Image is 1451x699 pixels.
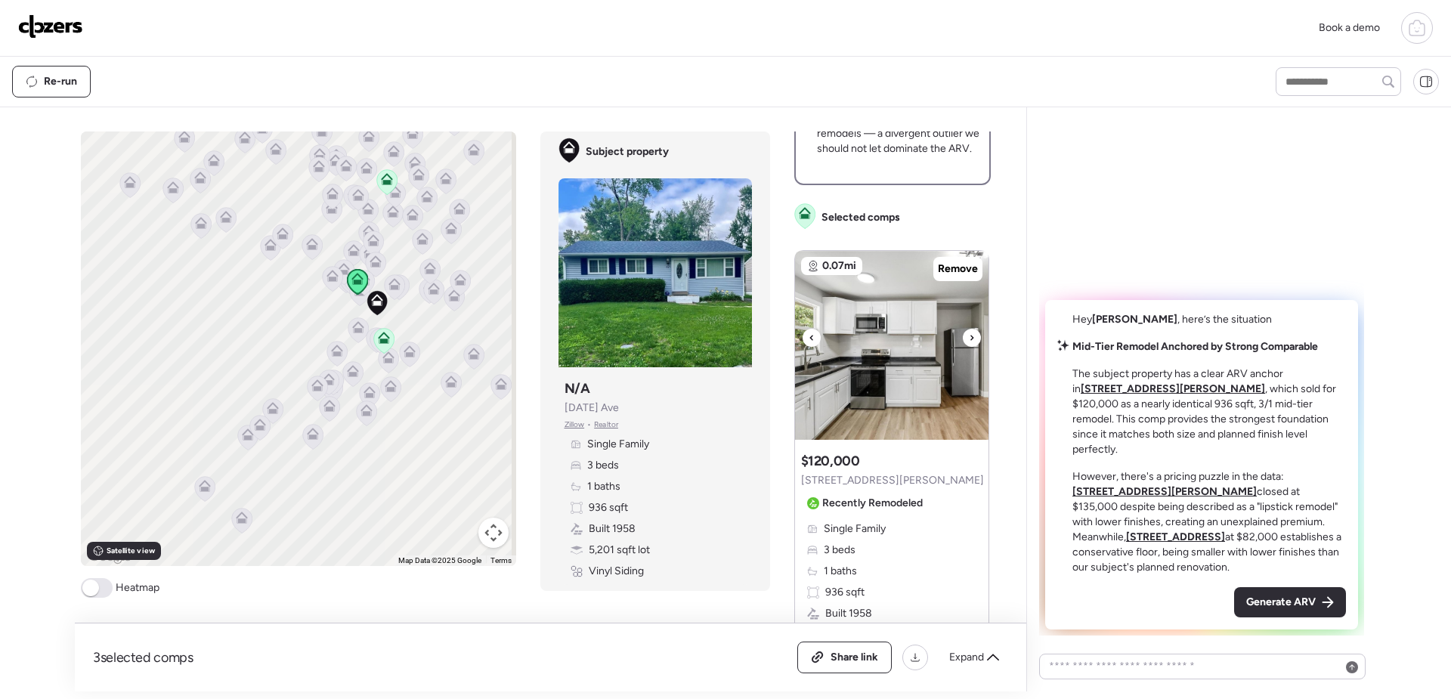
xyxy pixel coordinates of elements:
span: Heatmap [116,580,159,595]
span: 3 beds [587,458,619,473]
span: Vinyl Siding [589,564,644,579]
span: Single Family [824,521,886,537]
span: Recently Remodeled [822,496,923,511]
span: Remove [938,261,978,277]
span: Map Data ©2025 Google [398,556,481,564]
a: [STREET_ADDRESS][PERSON_NAME] [1081,382,1265,395]
span: 1 baths [587,479,620,494]
span: Single Family [587,437,649,452]
button: Map camera controls [478,518,509,548]
span: 5,201 sqft lot [589,543,650,558]
span: 3 beds [824,543,855,558]
span: • [587,419,591,431]
span: Share link [831,650,878,665]
span: [PERSON_NAME] [1092,313,1177,326]
p: The subject property has a clear ARV anchor in , which sold for $120,000 as a nearly identical 93... [1072,367,1346,457]
h3: N/A [565,379,590,397]
h3: $120,000 [801,452,860,470]
span: 0.07mi [822,258,856,274]
span: Satellite view [107,545,155,557]
a: [STREET_ADDRESS][PERSON_NAME] [1072,485,1257,498]
span: 3 selected comps [93,648,193,667]
a: Open this area in Google Maps (opens a new window) [85,546,135,566]
span: Built 1958 [825,606,872,621]
img: Logo [18,14,83,39]
p: However, there's a pricing puzzle in the data: closed at $135,000 despite being described as a "l... [1072,469,1346,575]
span: Hey , here’s the situation [1072,313,1272,326]
span: 1 baths [824,564,857,579]
span: Selected comps [821,210,900,225]
span: Built 1958 [589,521,636,537]
span: Generate ARV [1246,595,1316,610]
span: [STREET_ADDRESS][PERSON_NAME] [801,473,984,488]
span: Subject property [586,144,669,159]
a: [STREET_ADDRESS] [1126,530,1225,543]
span: Expand [949,650,984,665]
img: Google [85,546,135,566]
span: [DATE] Ave [565,401,619,416]
span: 936 sqft [825,585,865,600]
span: Re-run [44,74,77,89]
span: Book a demo [1319,21,1380,34]
span: 936 sqft [589,500,628,515]
a: Terms (opens in new tab) [490,556,512,564]
span: Zillow [565,419,585,431]
strong: Mid-Tier Remodel Anchored by Strong Comparable [1072,340,1318,353]
span: Realtor [594,419,618,431]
